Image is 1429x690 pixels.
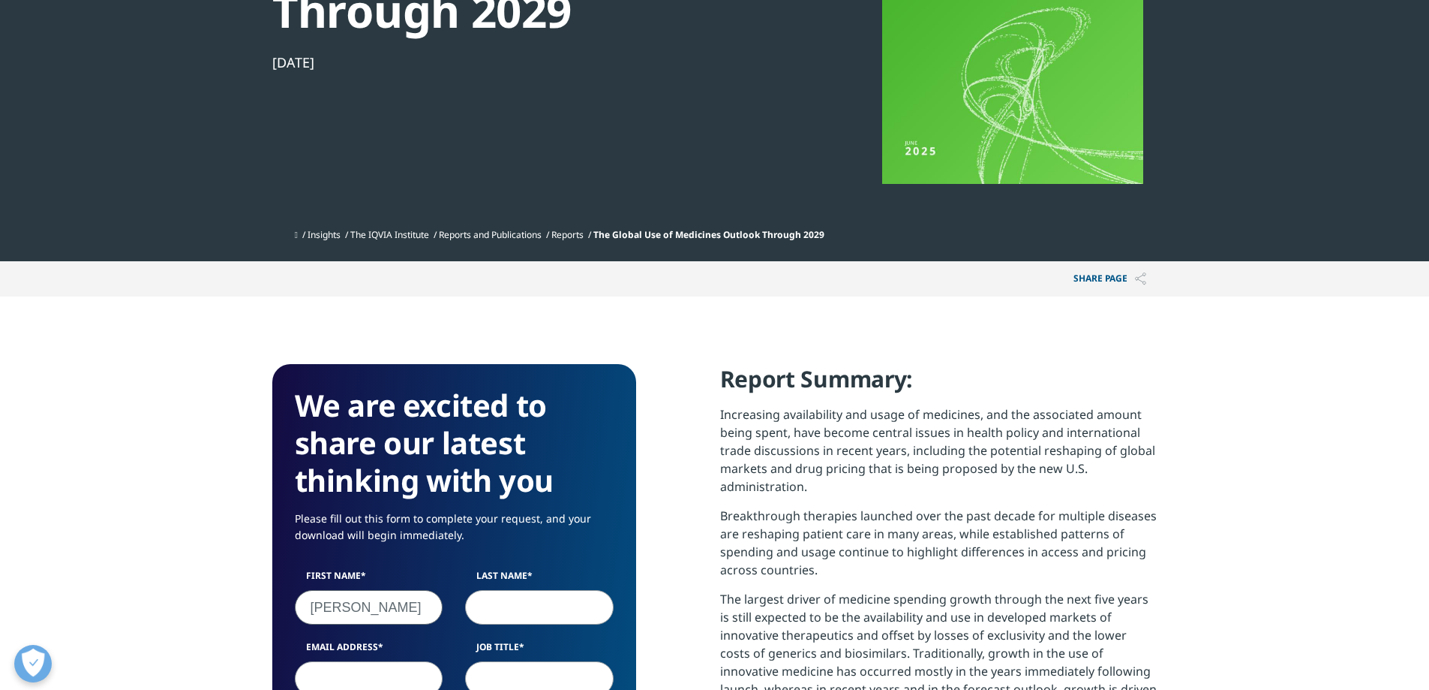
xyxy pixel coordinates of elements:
[465,640,614,661] label: Job Title
[720,405,1157,507] p: Increasing availability and usage of medicines, and the associated amount being spent, have becom...
[14,645,52,682] button: Open Preferences
[551,228,584,241] a: Reports
[1135,273,1146,285] img: Share PAGE
[272,53,787,71] div: [DATE]
[720,507,1157,590] p: Breakthrough therapies launched over the past decade for multiple diseases are reshaping patient ...
[720,364,1157,405] h4: Report Summary:
[1062,261,1157,297] button: Share PAGEShare PAGE
[295,569,443,590] label: First Name
[439,228,542,241] a: Reports and Publications
[295,640,443,661] label: Email Address
[350,228,429,241] a: The IQVIA Institute
[295,511,614,555] p: Please fill out this form to complete your request, and your download will begin immediately.
[593,228,824,241] span: The Global Use of Medicines Outlook Through 2029
[465,569,614,590] label: Last Name
[295,387,614,499] h3: We are excited to share our latest thinking with you
[1062,261,1157,297] p: Share PAGE
[308,228,341,241] a: Insights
